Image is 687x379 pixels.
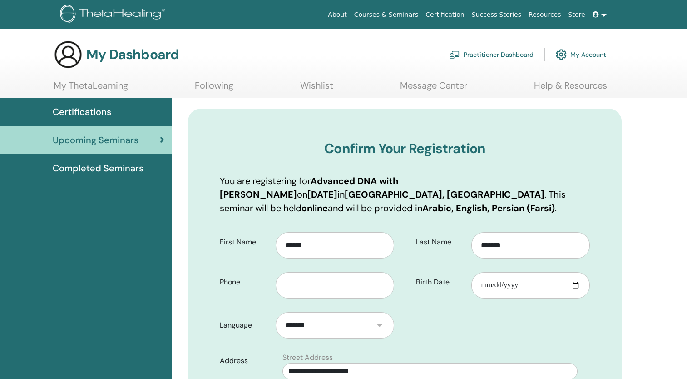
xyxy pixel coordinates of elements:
[351,6,422,23] a: Courses & Seminars
[449,45,534,65] a: Practitioner Dashboard
[282,352,333,363] label: Street Address
[409,234,472,251] label: Last Name
[307,189,337,200] b: [DATE]
[565,6,589,23] a: Store
[556,47,567,62] img: cog.svg
[409,274,472,291] label: Birth Date
[213,352,277,369] label: Address
[449,50,460,59] img: chalkboard-teacher.svg
[220,140,590,157] h3: Confirm Your Registration
[556,45,606,65] a: My Account
[54,80,128,98] a: My ThetaLearning
[213,317,276,334] label: Language
[345,189,544,200] b: [GEOGRAPHIC_DATA], [GEOGRAPHIC_DATA]
[195,80,233,98] a: Following
[422,6,468,23] a: Certification
[400,80,467,98] a: Message Center
[534,80,607,98] a: Help & Resources
[60,5,168,25] img: logo.png
[86,46,179,63] h3: My Dashboard
[324,6,350,23] a: About
[54,40,83,69] img: generic-user-icon.jpg
[301,202,328,214] b: online
[525,6,565,23] a: Resources
[422,202,555,214] b: Arabic, English, Persian (Farsi)
[53,133,138,147] span: Upcoming Seminars
[53,105,111,119] span: Certifications
[213,274,276,291] label: Phone
[468,6,525,23] a: Success Stories
[53,161,143,175] span: Completed Seminars
[220,174,590,215] p: You are registering for on in . This seminar will be held and will be provided in .
[300,80,333,98] a: Wishlist
[213,234,276,251] label: First Name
